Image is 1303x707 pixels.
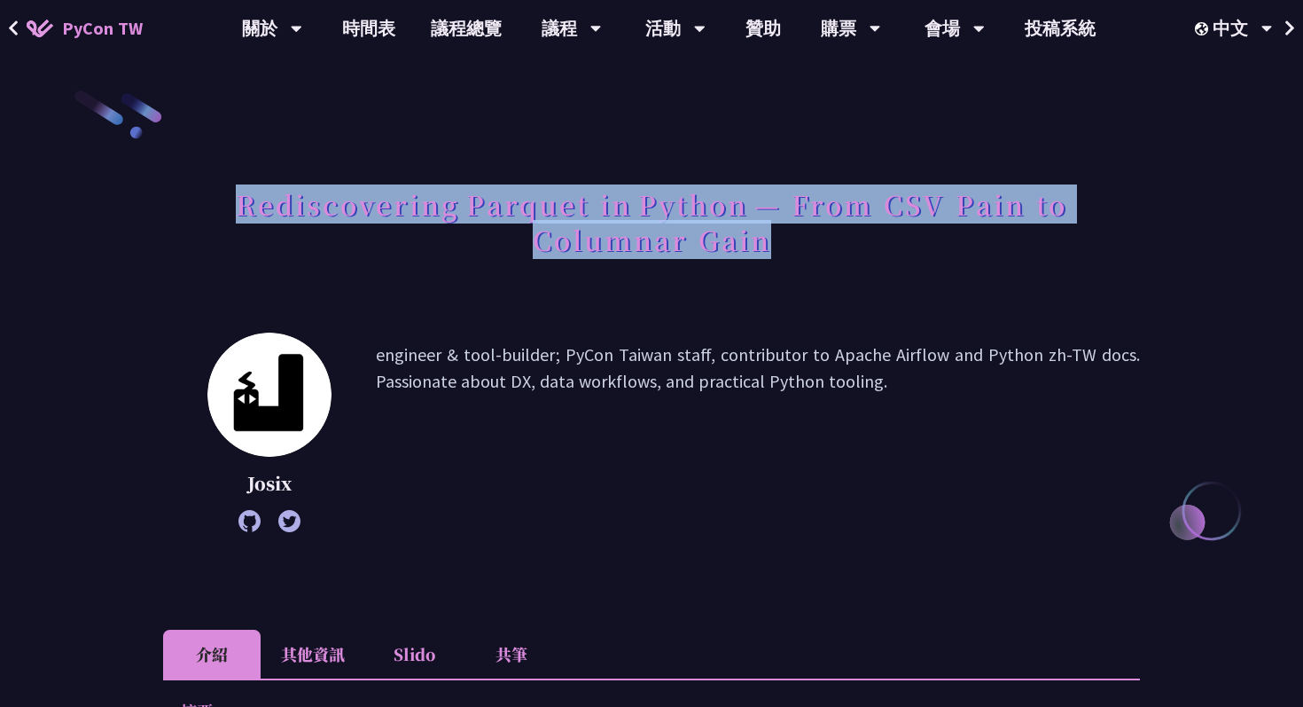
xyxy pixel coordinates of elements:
li: 共筆 [463,630,560,679]
img: Josix [207,333,332,457]
li: 介紹 [163,630,261,679]
li: 其他資訊 [261,630,365,679]
p: engineer & tool-builder; PyCon Taiwan staff, contributor to Apache Airflow and Python zh-TW docs.... [376,342,1140,523]
span: PyCon TW [62,15,143,42]
img: Home icon of PyCon TW 2025 [27,20,53,37]
li: Slido [365,630,463,679]
h1: Rediscovering Parquet in Python — From CSV Pain to Columnar Gain [163,177,1140,266]
p: Josix [207,470,332,497]
a: PyCon TW [9,6,160,51]
img: Locale Icon [1195,22,1213,35]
